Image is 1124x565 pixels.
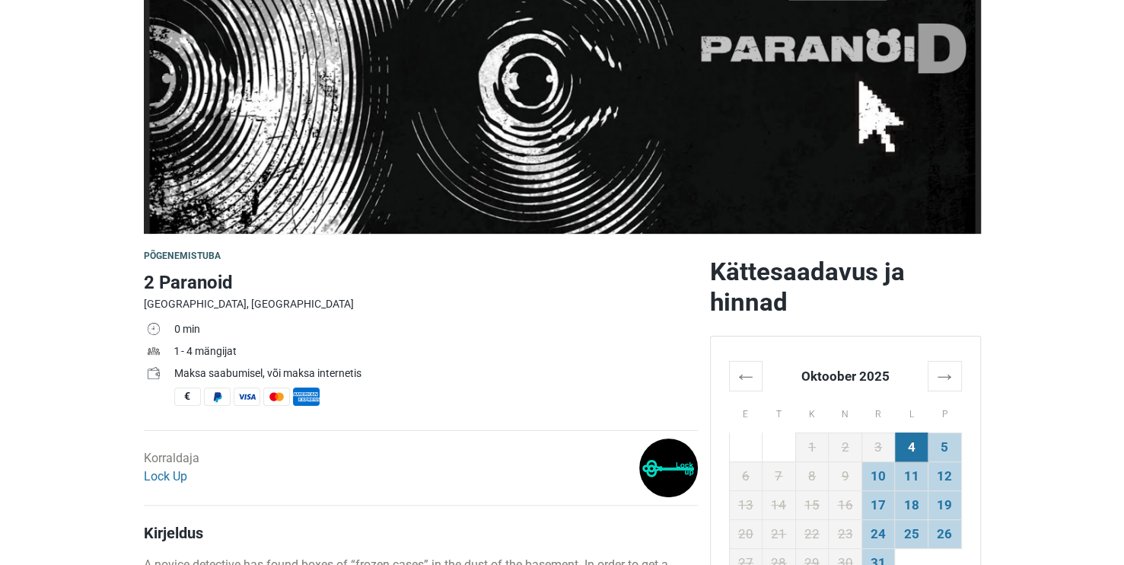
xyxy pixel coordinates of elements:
th: K [795,391,829,433]
h1: 2 Paranoid [144,269,698,296]
td: 13 [729,490,763,519]
td: 21 [763,519,796,548]
td: 0 min [174,320,698,342]
td: 24 [861,519,895,548]
td: 14 [763,490,796,519]
td: 7 [763,461,796,490]
td: 19 [928,490,961,519]
td: 1 [795,433,829,461]
td: 25 [895,519,928,548]
span: MasterCard [263,388,290,406]
td: 26 [928,519,961,548]
span: Põgenemistuba [144,251,221,261]
th: Oktoober 2025 [763,361,928,391]
h4: Kirjeldus [144,524,698,542]
th: L [895,391,928,433]
th: P [928,391,961,433]
td: 11 [895,461,928,490]
td: 5 [928,433,961,461]
td: 1 - 4 mängijat [174,342,698,364]
div: [GEOGRAPHIC_DATA], [GEOGRAPHIC_DATA] [144,296,698,312]
td: 8 [795,461,829,490]
td: 2 [829,433,862,461]
div: Korraldaja [144,449,199,486]
td: 18 [895,490,928,519]
td: 4 [895,433,928,461]
th: ← [729,361,763,391]
td: 3 [861,433,895,461]
td: 22 [795,519,829,548]
td: 10 [861,461,895,490]
a: Lock Up [144,469,187,484]
div: Maksa saabumisel, või maksa internetis [174,365,698,381]
h2: Kättesaadavus ja hinnad [710,257,981,318]
td: 20 [729,519,763,548]
span: Visa [234,388,260,406]
td: 23 [829,519,862,548]
th: E [729,391,763,433]
td: 9 [829,461,862,490]
td: 12 [928,461,961,490]
span: American Express [293,388,320,406]
th: → [928,361,961,391]
th: N [829,391,862,433]
td: 15 [795,490,829,519]
td: 6 [729,461,763,490]
td: 17 [861,490,895,519]
img: 38af86134b65d0f1l.png [639,439,698,497]
th: T [763,391,796,433]
span: PayPal [204,388,231,406]
span: Sularaha [174,388,201,406]
th: R [861,391,895,433]
td: 16 [829,490,862,519]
